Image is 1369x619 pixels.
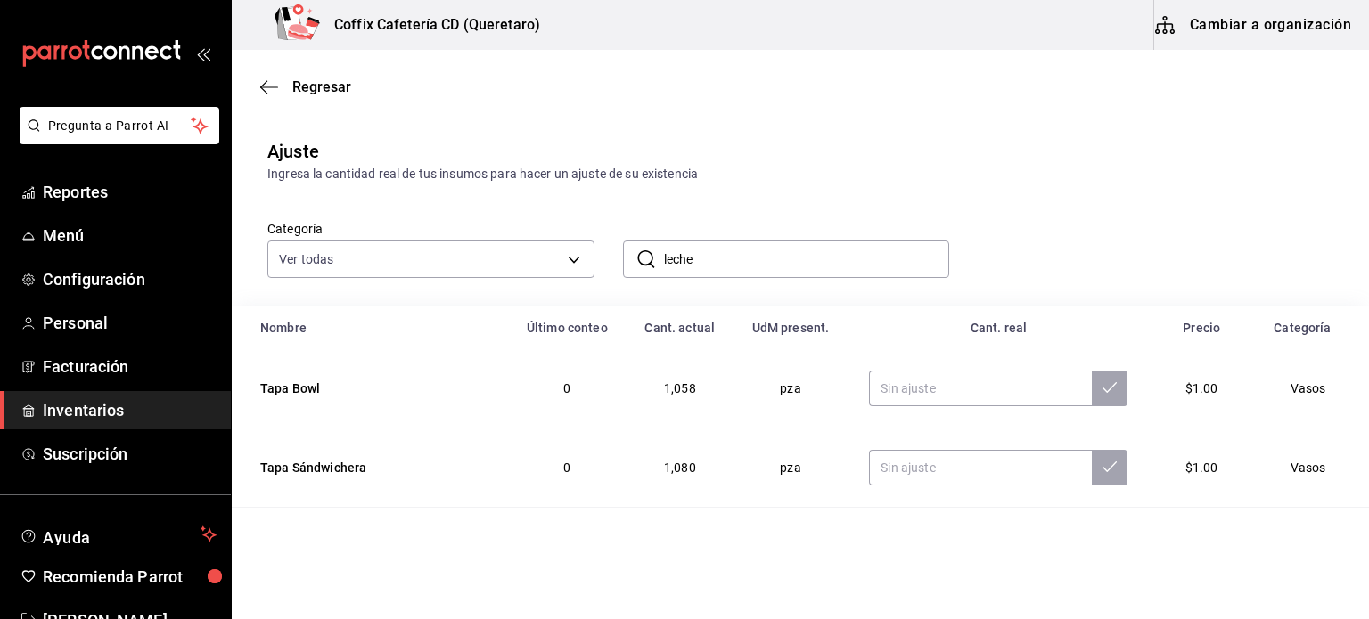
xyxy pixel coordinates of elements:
[519,321,617,335] div: Último conteo
[292,78,351,95] span: Regresar
[1160,321,1242,335] div: Precio
[734,428,848,508] td: pza
[869,371,1092,406] input: Sin ajuste
[563,460,570,475] span: 0
[858,321,1138,335] div: Cant. real
[734,349,848,428] td: pza
[279,250,333,268] span: Ver todas
[43,524,193,545] span: Ayuda
[260,321,497,335] div: Nombre
[43,565,217,589] span: Recomienda Parrot
[664,241,950,277] input: Buscar nombre de insumo
[196,46,210,61] button: open_drawer_menu
[43,267,217,291] span: Configuración
[664,381,696,395] span: 1,058
[744,321,838,335] div: UdM present.
[232,349,508,428] td: Tapa Bowl
[260,78,351,95] button: Regresar
[43,442,217,466] span: Suscripción
[869,450,1092,485] input: Sin ajuste
[1254,508,1369,587] td: Insumos
[320,14,540,36] h3: Coffix Cafetería CD (Queretaro)
[1254,428,1369,508] td: Vasos
[43,180,217,204] span: Reportes
[20,107,219,144] button: Pregunta a Parrot AI
[267,223,594,235] label: Categoría
[43,224,217,248] span: Menú
[637,321,722,335] div: Cant. actual
[232,428,508,508] td: Tapa Sándwichera
[664,460,696,475] span: 1,080
[267,138,319,165] div: Ajuste
[43,354,217,379] span: Facturación
[267,165,1333,183] div: Ingresa la cantidad real de tus insumos para hacer un ajuste de su existencia
[1185,381,1218,395] span: $1.00
[12,129,219,148] a: Pregunta a Parrot AI
[43,398,217,422] span: Inventarios
[1185,460,1218,475] span: $1.00
[1265,321,1340,335] div: Categoría
[563,381,570,395] span: 0
[232,508,508,587] td: Pechuga de Pavo
[1254,349,1369,428] td: Vasos
[48,117,192,135] span: Pregunta a Parrot AI
[734,508,848,587] td: kg
[43,311,217,335] span: Personal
